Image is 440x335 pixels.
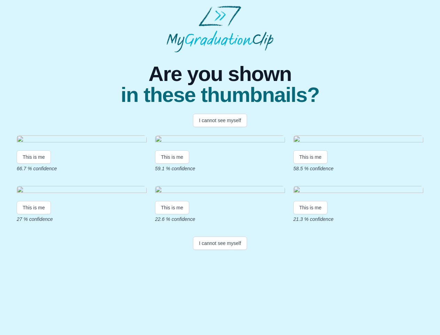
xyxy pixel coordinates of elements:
span: in these thumbnails? [121,84,319,105]
p: 59.1 % confidence [155,165,285,172]
button: This is me [293,201,327,214]
p: 58.5 % confidence [293,165,423,172]
p: 27 % confidence [17,216,147,223]
img: f8197396325956ce1c3e9abd8ef9ecd41d149545.gif [155,135,285,145]
p: 21.3 % confidence [293,216,423,223]
button: I cannot see myself [193,237,247,250]
img: a4c7bc6fe377408148afa9ec15174038833d7d54.gif [293,186,423,195]
img: 802909a3487df0bf2cc1e7b64ac39b78e660581b.gif [293,135,423,145]
button: I cannot see myself [193,114,247,127]
button: This is me [155,201,189,214]
p: 66.7 % confidence [17,165,147,172]
img: 604bb3c7e3c787fe54a67793095539013e82e1cf.gif [17,135,147,145]
p: 22.6 % confidence [155,216,285,223]
button: This is me [155,150,189,164]
button: This is me [17,201,51,214]
img: 724d1c670c6f46bea176a54b823be26d948db5e3.gif [155,186,285,195]
button: This is me [17,150,51,164]
button: This is me [293,150,327,164]
img: ba1f58f879615526b02771374bdeae369e8315fa.gif [17,186,147,195]
img: MyGraduationClip [167,6,274,52]
span: Are you shown [121,64,319,84]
